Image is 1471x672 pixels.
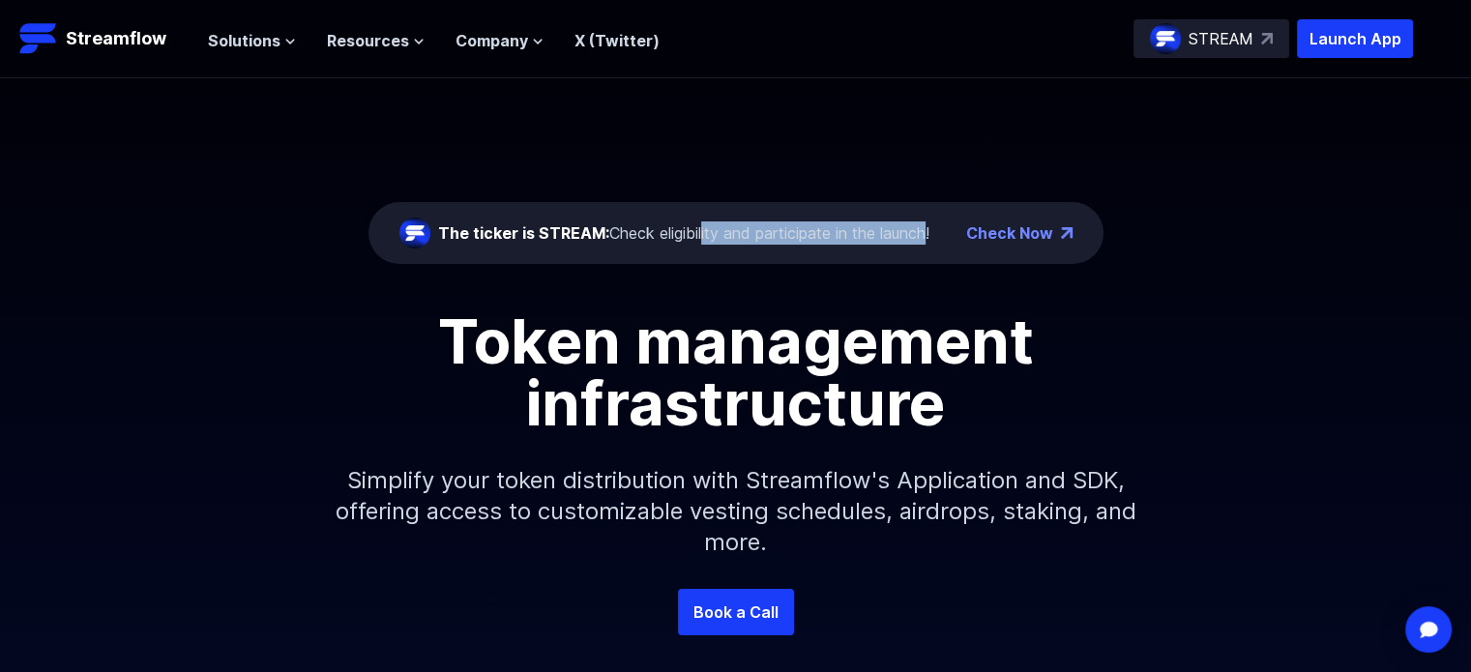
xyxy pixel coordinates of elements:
div: Check eligibility and participate in the launch! [438,221,929,245]
button: Resources [327,29,425,52]
span: The ticker is STREAM: [438,223,609,243]
button: Solutions [208,29,296,52]
a: Book a Call [678,589,794,635]
p: Simplify your token distribution with Streamflow's Application and SDK, offering access to custom... [320,434,1152,589]
h1: Token management infrastructure [301,310,1171,434]
span: Company [456,29,528,52]
a: Streamflow [19,19,189,58]
p: STREAM [1189,27,1253,50]
img: streamflow-logo-circle.png [1150,23,1181,54]
img: top-right-arrow.png [1061,227,1073,239]
button: Company [456,29,544,52]
img: streamflow-logo-circle.png [399,218,430,248]
a: X (Twitter) [574,31,660,50]
img: Streamflow Logo [19,19,58,58]
div: Open Intercom Messenger [1405,606,1452,653]
a: Check Now [966,221,1053,245]
img: top-right-arrow.svg [1261,33,1273,44]
span: Solutions [208,29,280,52]
p: Streamflow [66,25,166,52]
span: Resources [327,29,409,52]
a: STREAM [1133,19,1289,58]
button: Launch App [1297,19,1413,58]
